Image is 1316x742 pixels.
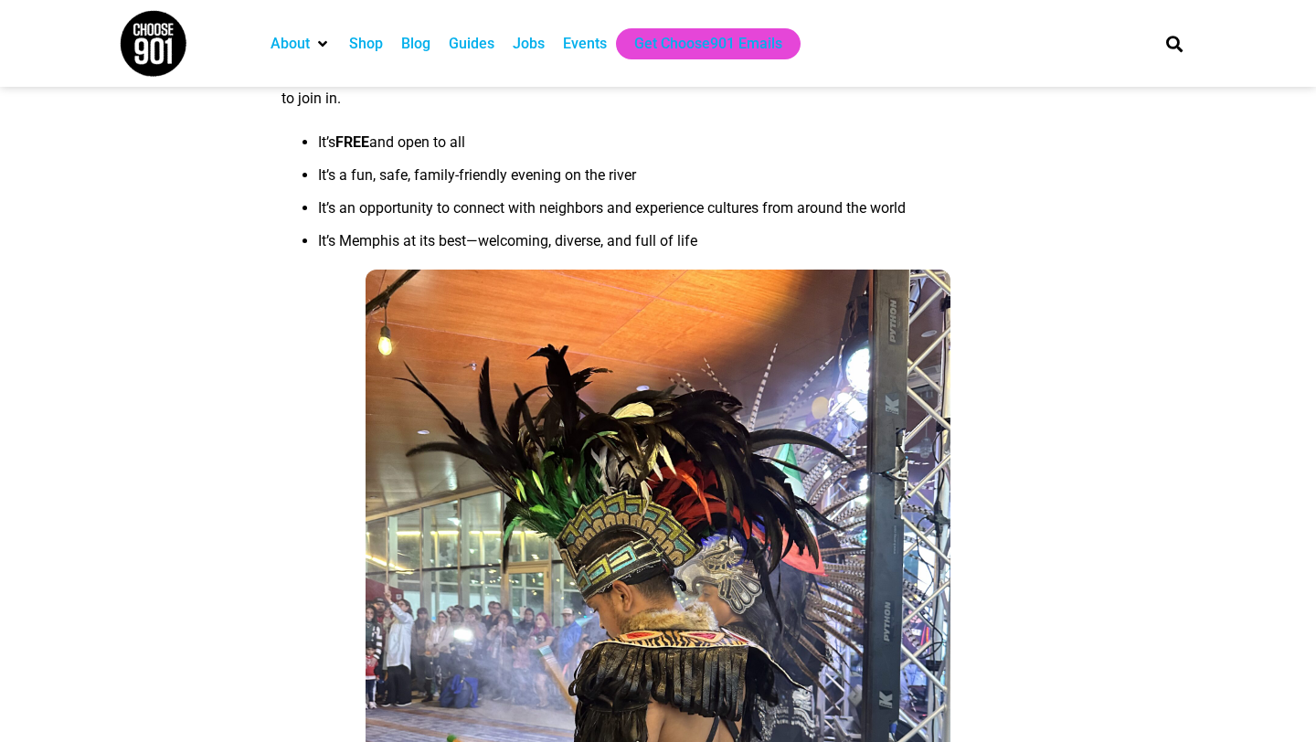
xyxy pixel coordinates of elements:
a: Events [563,33,607,55]
div: About [261,28,340,59]
a: Guides [449,33,494,55]
a: About [271,33,310,55]
span: It’s Memphis at its best—welcoming, diverse, and full of life [318,232,697,249]
a: Jobs [513,33,545,55]
nav: Main nav [261,28,1135,59]
a: Get Choose901 Emails [634,33,782,55]
a: Shop [349,33,383,55]
b: FREE [335,133,369,151]
div: Search [1160,28,1190,58]
span: It’s an opportunity to connect with neighbors and experience cultures from around the world [318,199,906,217]
span: It’s a fun, safe, family-friendly evening on the river [318,166,636,184]
a: Blog [401,33,430,55]
span: and open to all [369,133,465,151]
span: It’s [318,133,335,151]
